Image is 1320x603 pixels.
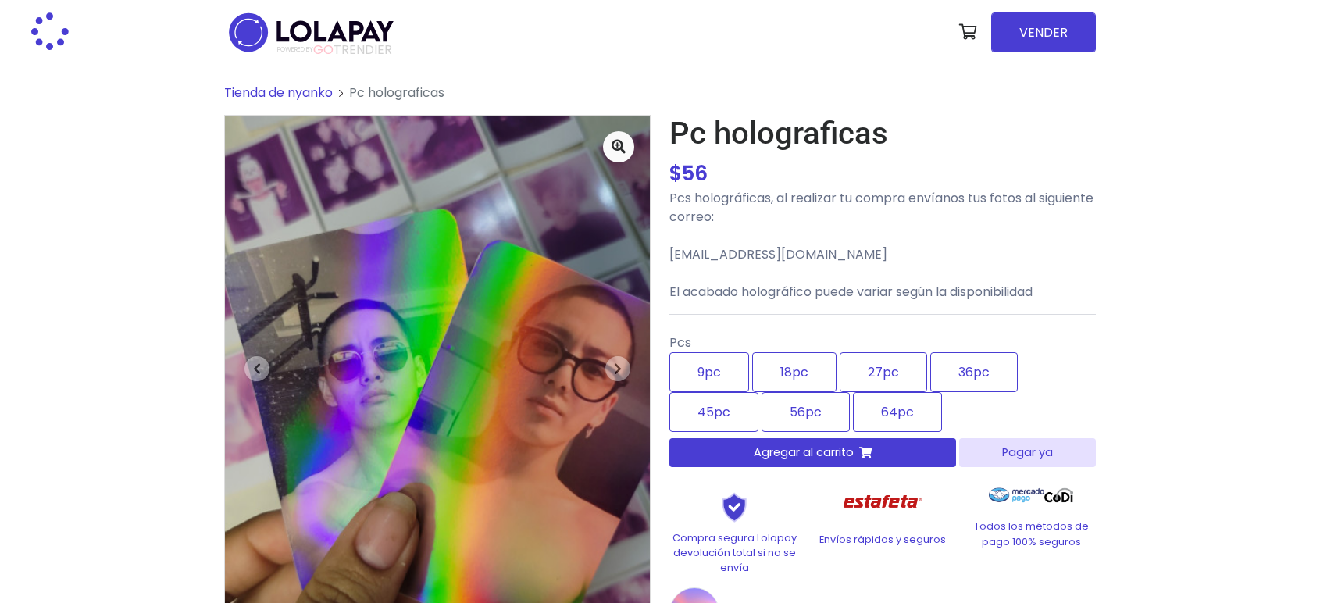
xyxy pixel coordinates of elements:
[695,492,773,522] img: Shield
[818,532,947,547] p: Envíos rápidos y seguros
[669,530,799,576] p: Compra segura Lolapay devolución total si no se envía
[991,12,1096,52] a: VENDER
[669,189,1096,301] p: Pcs holográficas, al realizar tu compra envíanos tus fotos al siguiente correo: [EMAIL_ADDRESS][D...
[966,519,1096,548] p: Todos los métodos de pago 100% seguros
[762,392,850,432] label: 56pc
[313,41,334,59] span: GO
[349,84,444,102] span: Pc holograficas
[669,115,1096,152] h1: Pc holograficas
[682,159,708,187] span: 56
[277,45,313,54] span: POWERED BY
[831,480,935,524] img: Estafeta Logo
[669,327,1096,438] div: Pcs
[224,84,1096,115] nav: breadcrumb
[669,352,749,392] label: 9pc
[277,43,392,57] span: TRENDIER
[840,352,927,392] label: 27pc
[853,392,942,432] label: 64pc
[224,8,398,57] img: logo
[669,392,758,432] label: 45pc
[754,444,854,461] span: Agregar al carrito
[669,159,1096,189] div: $
[669,438,956,467] button: Agregar al carrito
[1044,480,1073,511] img: Codi Logo
[959,438,1096,467] button: Pagar ya
[989,480,1044,511] img: Mercado Pago Logo
[752,352,837,392] label: 18pc
[224,84,333,102] a: Tienda de nyanko
[930,352,1018,392] label: 36pc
